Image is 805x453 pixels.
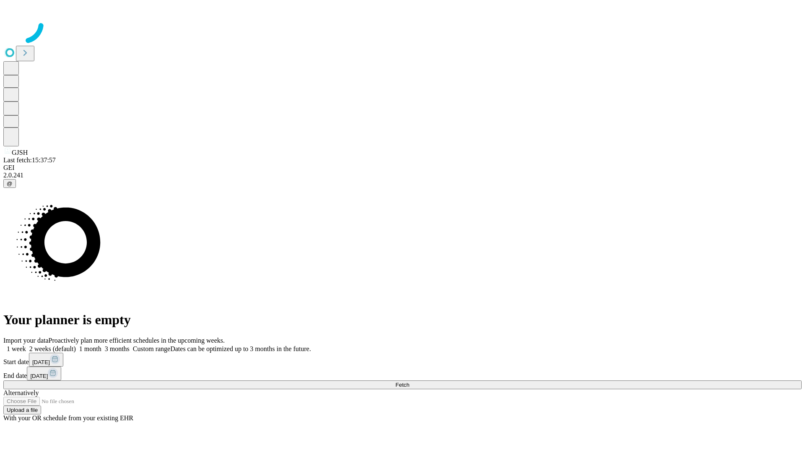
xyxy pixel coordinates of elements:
[3,406,41,414] button: Upload a file
[29,353,63,367] button: [DATE]
[12,149,28,156] span: GJSH
[3,179,16,188] button: @
[3,156,56,164] span: Last fetch: 15:37:57
[3,367,802,380] div: End date
[3,172,802,179] div: 2.0.241
[79,345,101,352] span: 1 month
[3,389,39,396] span: Alternatively
[395,382,409,388] span: Fetch
[7,345,26,352] span: 1 week
[7,180,13,187] span: @
[105,345,130,352] span: 3 months
[170,345,311,352] span: Dates can be optimized up to 3 months in the future.
[133,345,170,352] span: Custom range
[3,380,802,389] button: Fetch
[3,353,802,367] div: Start date
[32,359,50,365] span: [DATE]
[29,345,76,352] span: 2 weeks (default)
[3,312,802,328] h1: Your planner is empty
[27,367,61,380] button: [DATE]
[3,337,49,344] span: Import your data
[3,164,802,172] div: GEI
[30,373,48,379] span: [DATE]
[49,337,225,344] span: Proactively plan more efficient schedules in the upcoming weeks.
[3,414,133,422] span: With your OR schedule from your existing EHR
